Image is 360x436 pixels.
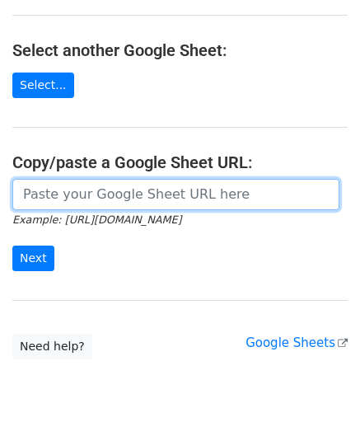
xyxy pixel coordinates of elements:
[12,179,339,210] input: Paste your Google Sheet URL here
[12,246,54,271] input: Next
[12,334,92,359] a: Need help?
[245,335,348,350] a: Google Sheets
[12,73,74,98] a: Select...
[12,40,348,60] h4: Select another Google Sheet:
[12,152,348,172] h4: Copy/paste a Google Sheet URL:
[12,213,181,226] small: Example: [URL][DOMAIN_NAME]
